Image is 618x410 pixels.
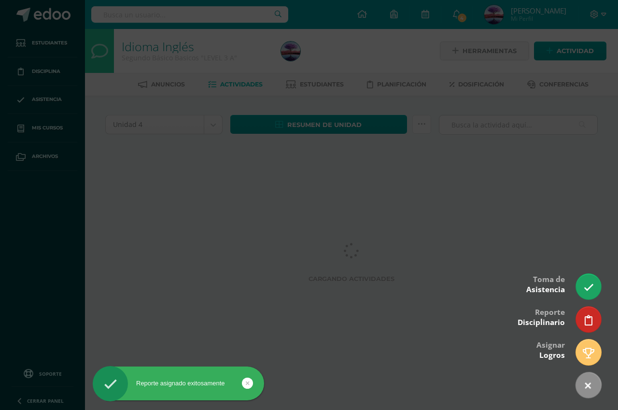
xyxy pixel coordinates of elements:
[536,334,565,365] div: Asignar
[93,379,264,388] div: Reporte asignado exitosamente
[518,317,565,327] span: Disciplinario
[539,350,565,360] span: Logros
[526,268,565,299] div: Toma de
[526,284,565,295] span: Asistencia
[518,301,565,332] div: Reporte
